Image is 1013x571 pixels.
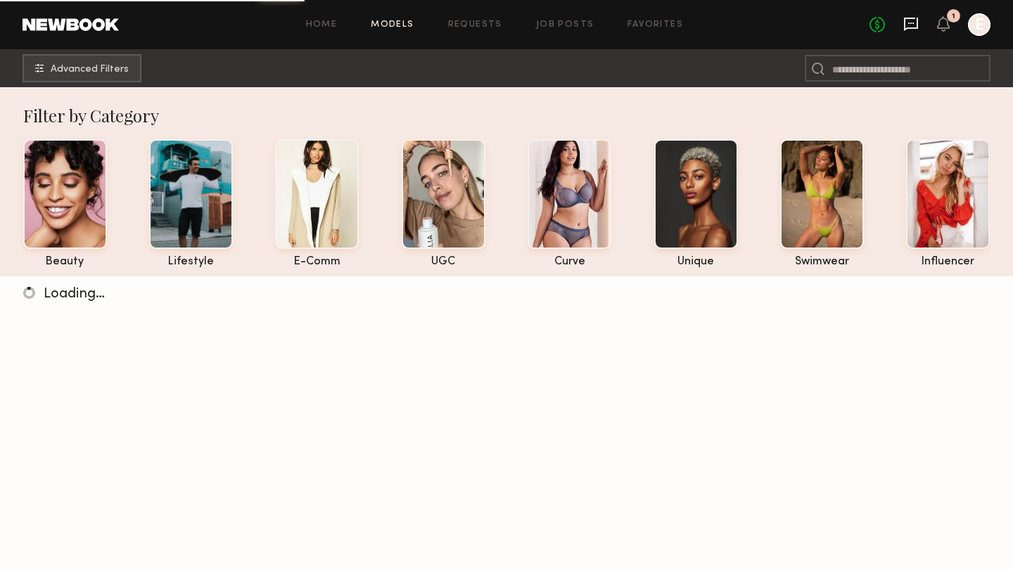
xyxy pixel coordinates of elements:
[968,13,990,36] a: E
[654,256,738,268] div: unique
[536,20,594,30] a: Job Posts
[528,256,611,268] div: curve
[23,256,107,268] div: beauty
[149,256,233,268] div: lifestyle
[306,20,338,30] a: Home
[402,256,485,268] div: UGC
[44,288,105,301] span: Loading…
[627,20,683,30] a: Favorites
[51,65,129,75] span: Advanced Filters
[23,54,141,82] button: Advanced Filters
[371,20,414,30] a: Models
[952,13,955,20] div: 1
[448,20,502,30] a: Requests
[780,256,864,268] div: swimwear
[275,256,359,268] div: e-comm
[906,256,990,268] div: influencer
[23,104,990,127] div: Filter by Category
